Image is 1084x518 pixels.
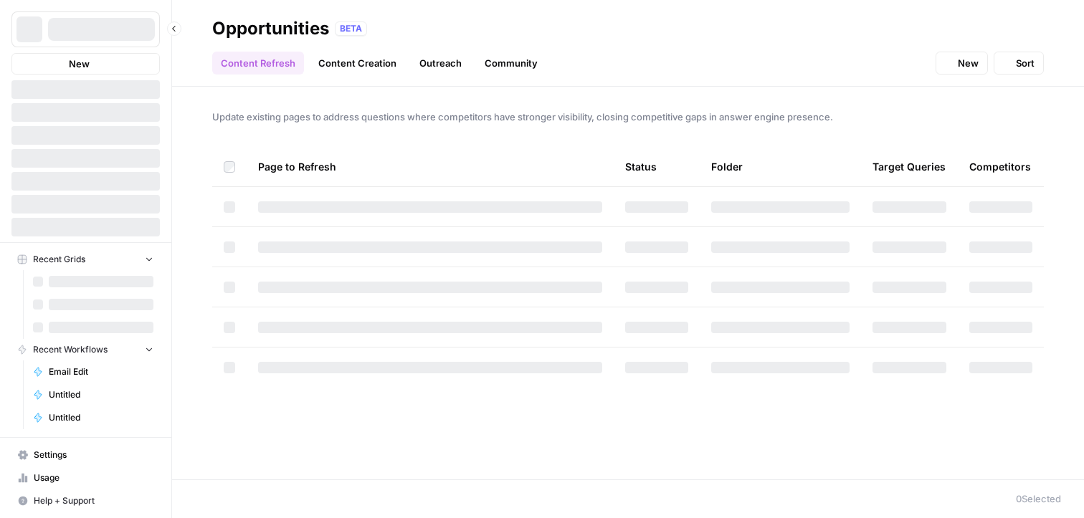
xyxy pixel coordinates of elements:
a: Untitled [27,383,160,406]
a: Settings [11,443,160,466]
a: Untitled [27,406,160,429]
div: Target Queries [873,147,946,186]
span: Email Edit [49,365,153,378]
button: New [11,53,160,75]
div: Folder [711,147,743,186]
a: Email Edit [27,360,160,383]
div: Status [625,147,657,186]
span: Recent Workflows [33,343,108,356]
span: Help + Support [34,494,153,507]
span: Sort [1016,56,1035,70]
span: Update existing pages to address questions where competitors have stronger visibility, closing co... [212,110,1044,124]
button: Recent Workflows [11,339,160,360]
a: Usage [11,466,160,489]
button: Help + Support [11,489,160,512]
button: New [936,52,988,75]
div: Page to Refresh [258,147,602,186]
div: Competitors [969,147,1031,186]
div: 0 Selected [1016,491,1061,506]
a: Community [476,52,546,75]
a: Content Refresh [212,52,304,75]
a: Outreach [411,52,470,75]
div: BETA [335,21,367,36]
button: Sort [994,52,1044,75]
button: Recent Grids [11,249,160,270]
span: Recent Grids [33,253,85,266]
span: New [69,57,90,71]
a: Content Creation [310,52,405,75]
span: Settings [34,449,153,461]
span: Untitled [49,388,153,401]
div: Opportunities [212,17,329,40]
span: New [958,56,979,70]
span: Untitled [49,411,153,424]
span: Usage [34,471,153,484]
